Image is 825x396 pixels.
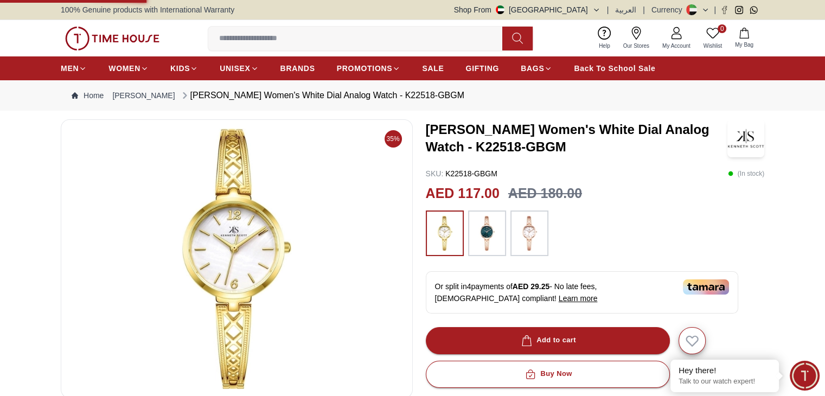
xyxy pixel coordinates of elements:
[426,183,500,204] h2: AED 117.00
[697,24,728,52] a: 0Wishlist
[422,63,444,74] span: SALE
[559,294,598,303] span: Learn more
[728,25,760,51] button: My Bag
[523,368,572,380] div: Buy Now
[65,27,159,50] img: ...
[426,168,497,179] p: K22518-GBGM
[508,183,582,204] h3: AED 180.00
[615,4,636,15] button: العربية
[658,42,695,50] span: My Account
[180,89,464,102] div: [PERSON_NAME] Women's White Dial Analog Watch - K22518-GBGM
[61,59,87,78] a: MEN
[720,6,728,14] a: Facebook
[679,365,771,376] div: Hey there!
[574,63,655,74] span: Back To School Sale
[337,59,401,78] a: PROMOTIONS
[594,42,615,50] span: Help
[728,168,764,179] p: ( In stock )
[280,59,315,78] a: BRANDS
[521,63,544,74] span: BAGS
[465,59,499,78] a: GIFTING
[735,6,743,14] a: Instagram
[220,59,258,78] a: UNISEX
[592,24,617,52] a: Help
[337,63,393,74] span: PROMOTIONS
[516,216,543,251] img: ...
[220,63,250,74] span: UNISEX
[699,42,726,50] span: Wishlist
[70,129,404,389] img: Kenneth Scott Women's White Dial Analog Watch - K22518-GBGM
[72,90,104,101] a: Home
[61,63,79,74] span: MEN
[521,59,552,78] a: BAGS
[108,59,149,78] a: WOMEN
[465,63,499,74] span: GIFTING
[61,4,234,15] span: 100% Genuine products with International Warranty
[422,59,444,78] a: SALE
[170,59,198,78] a: KIDS
[718,24,726,33] span: 0
[519,334,576,347] div: Add to cart
[426,361,670,388] button: Buy Now
[474,216,501,251] img: ...
[280,63,315,74] span: BRANDS
[431,216,458,251] img: ...
[454,4,600,15] button: Shop From[GEOGRAPHIC_DATA]
[496,5,504,14] img: United Arab Emirates
[426,327,670,354] button: Add to cart
[750,6,758,14] a: Whatsapp
[619,42,654,50] span: Our Stores
[385,130,402,148] span: 35%
[574,59,655,78] a: Back To School Sale
[426,169,444,178] span: SKU :
[112,90,175,101] a: [PERSON_NAME]
[617,24,656,52] a: Our Stores
[643,4,645,15] span: |
[731,41,758,49] span: My Bag
[426,271,738,314] div: Or split in 4 payments of - No late fees, [DEMOGRAPHIC_DATA] compliant!
[607,4,609,15] span: |
[727,119,764,157] img: Kenneth Scott Women's White Dial Analog Watch - K22518-GBGM
[108,63,140,74] span: WOMEN
[683,279,729,295] img: Tamara
[651,4,687,15] div: Currency
[790,361,820,391] div: Chat Widget
[61,80,764,111] nav: Breadcrumb
[714,4,716,15] span: |
[679,377,771,386] p: Talk to our watch expert!
[426,121,727,156] h3: [PERSON_NAME] Women's White Dial Analog Watch - K22518-GBGM
[170,63,190,74] span: KIDS
[513,282,549,291] span: AED 29.25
